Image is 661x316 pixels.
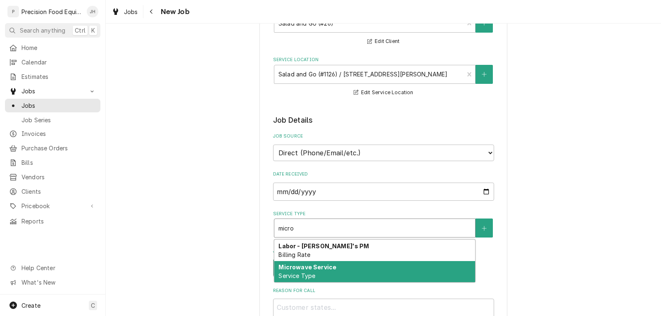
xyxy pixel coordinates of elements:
span: Ctrl [75,26,86,35]
a: Go to What's New [5,276,100,289]
span: Purchase Orders [21,144,96,152]
a: Jobs [108,5,141,19]
a: Go to Pricebook [5,199,100,213]
button: Create New Service [476,219,493,238]
div: Precision Food Equipment LLC [21,7,82,16]
a: Estimates [5,70,100,83]
div: Service Location [273,57,494,97]
button: Create New Location [476,65,493,84]
span: Reports [21,217,96,226]
div: Job Type [273,248,494,277]
a: Home [5,41,100,55]
label: Job Source [273,133,494,140]
button: Navigate back [145,5,158,18]
label: Service Type [273,211,494,217]
div: Jason Hertel's Avatar [87,6,98,17]
span: Service Type [278,272,315,279]
label: Job Type [273,248,494,254]
span: Jobs [124,7,138,16]
span: C [91,301,95,310]
span: Vendors [21,173,96,181]
button: Edit Service Location [352,88,415,98]
label: Date Received [273,171,494,178]
span: Billing Rate [278,251,310,258]
a: Clients [5,185,100,198]
button: Search anythingCtrlK [5,23,100,38]
span: Job Series [21,116,96,124]
a: Reports [5,214,100,228]
div: Client [273,6,494,47]
span: Invoices [21,129,96,138]
svg: Create New Location [482,71,487,77]
strong: Microwave Service [278,264,336,271]
a: Purchase Orders [5,141,100,155]
span: Help Center [21,264,95,272]
span: Calendar [21,58,96,67]
label: Reason For Call [273,287,494,294]
span: Jobs [21,87,84,95]
div: P [7,6,19,17]
span: Clients [21,187,96,196]
strong: Labor - [PERSON_NAME]'s PM [278,242,369,249]
input: yyyy-mm-dd [273,183,494,201]
div: Service Type [273,211,494,238]
a: Go to Jobs [5,84,100,98]
div: Date Received [273,171,494,200]
span: New Job [158,6,190,17]
a: Job Series [5,113,100,127]
span: Jobs [21,101,96,110]
a: Vendors [5,170,100,184]
span: Search anything [20,26,65,35]
span: Estimates [21,72,96,81]
a: Jobs [5,99,100,112]
span: What's New [21,278,95,287]
span: K [91,26,95,35]
a: Calendar [5,55,100,69]
legend: Job Details [273,115,494,126]
svg: Create New Service [482,226,487,231]
a: Bills [5,156,100,169]
label: Service Location [273,57,494,63]
span: Create [21,302,40,309]
button: Edit Client [366,36,401,47]
div: Job Source [273,133,494,161]
a: Go to Help Center [5,261,100,275]
span: Bills [21,158,96,167]
span: Home [21,43,96,52]
a: Invoices [5,127,100,140]
span: Pricebook [21,202,84,210]
div: JH [87,6,98,17]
